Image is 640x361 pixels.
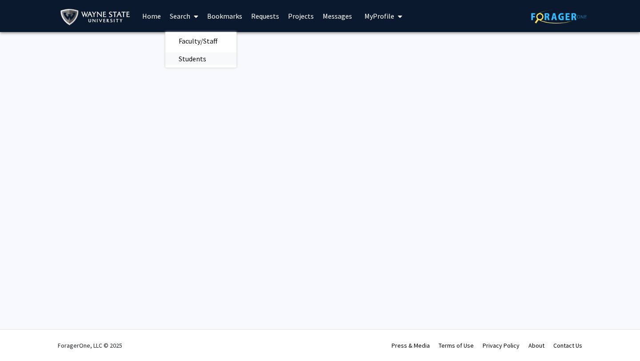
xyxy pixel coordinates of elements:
a: Home [138,0,165,32]
a: Faculty/Staff [165,34,236,48]
img: Wayne State University Logo [60,7,134,27]
div: ForagerOne, LLC © 2025 [58,330,122,361]
span: Faculty/Staff [165,32,231,50]
a: Bookmarks [203,0,247,32]
a: Projects [284,0,318,32]
a: Students [165,52,236,65]
span: Students [165,50,220,68]
a: Terms of Use [439,341,474,349]
a: Contact Us [553,341,582,349]
a: About [528,341,544,349]
a: Requests [247,0,284,32]
span: My Profile [364,12,394,20]
a: Privacy Policy [483,341,520,349]
iframe: Chat [7,321,38,354]
a: Press & Media [392,341,430,349]
a: Search [165,0,203,32]
a: Messages [318,0,356,32]
img: ForagerOne Logo [531,10,587,24]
